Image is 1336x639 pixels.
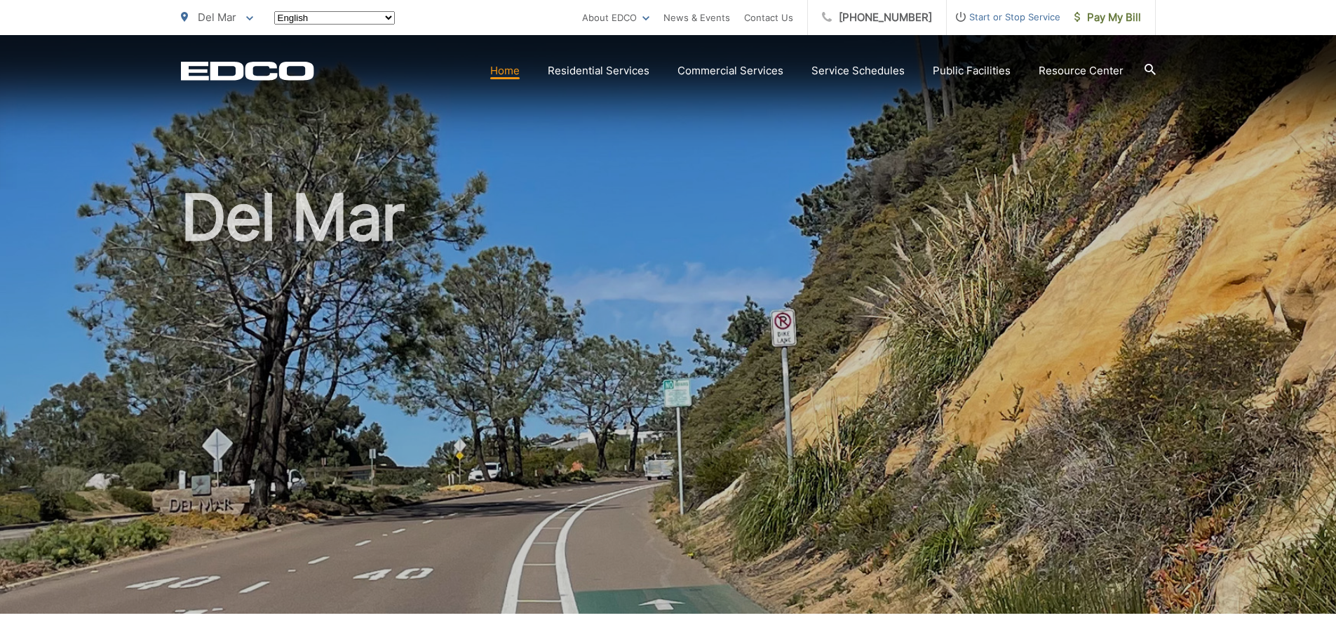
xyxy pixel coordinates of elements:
a: Residential Services [548,62,649,79]
span: Pay My Bill [1074,9,1141,26]
h1: Del Mar [181,182,1156,626]
a: Service Schedules [811,62,905,79]
a: Commercial Services [677,62,783,79]
select: Select a language [274,11,395,25]
a: Public Facilities [933,62,1011,79]
a: Contact Us [744,9,793,26]
a: News & Events [663,9,730,26]
a: EDCD logo. Return to the homepage. [181,61,314,81]
span: Del Mar [198,11,236,24]
a: Resource Center [1039,62,1124,79]
a: Home [490,62,520,79]
a: About EDCO [582,9,649,26]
